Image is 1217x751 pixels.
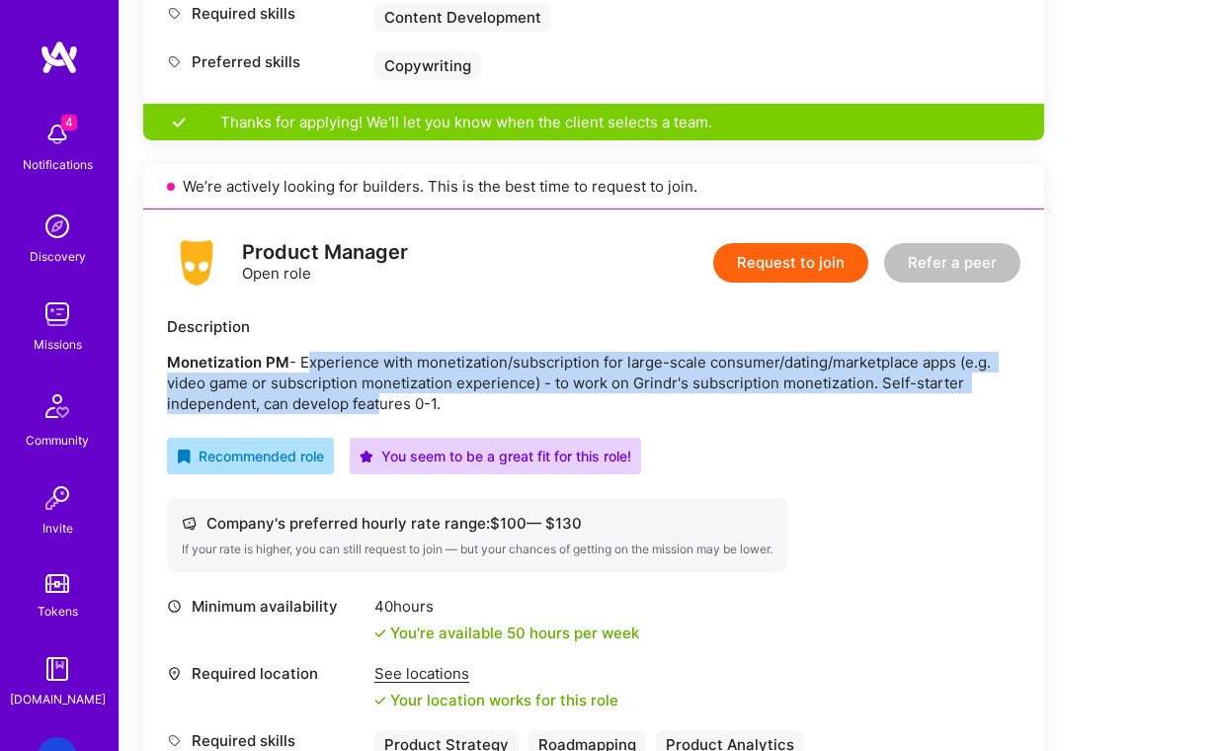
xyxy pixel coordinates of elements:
[167,599,182,614] i: icon Clock
[38,649,77,689] img: guide book
[34,382,81,430] img: Community
[10,689,106,709] div: [DOMAIN_NAME]
[167,663,365,684] div: Required location
[177,446,324,466] div: Recommended role
[38,115,77,154] img: bell
[374,690,618,710] div: Your location works for this role
[167,733,182,748] i: icon Tag
[374,695,386,707] i: icon Check
[167,316,1020,337] div: Description
[167,54,182,69] i: icon Tag
[360,446,631,466] div: You seem to be a great fit for this role!
[40,40,79,75] img: logo
[360,450,373,463] i: icon PurpleStar
[143,164,1044,209] div: We’re actively looking for builders. This is the best time to request to join.
[374,623,639,643] div: You're available 50 hours per week
[26,430,89,451] div: Community
[167,3,365,24] div: Required skills
[242,242,408,284] div: Open role
[713,243,868,283] button: Request to join
[38,294,77,334] img: teamwork
[167,233,226,292] img: logo
[884,243,1020,283] button: Refer a peer
[182,513,772,534] div: Company's preferred hourly rate range: $ 100 — $ 130
[38,478,77,518] img: Invite
[374,596,639,617] div: 40 hours
[38,207,77,246] img: discovery
[182,516,197,531] i: icon Cash
[143,104,1044,140] div: Thanks for applying! We'll let you know when the client selects a team.
[167,352,1020,414] p: - Experience with monetization/subscription for large-scale consumer/dating/marketplace apps (e.g...
[167,596,365,617] div: Minimum availability
[45,574,69,593] img: tokens
[23,154,93,175] div: Notifications
[242,242,408,263] div: Product Manager
[34,334,82,355] div: Missions
[374,663,618,684] div: See locations
[167,666,182,681] i: icon Location
[374,51,481,80] div: Copywriting
[374,627,386,639] i: icon Check
[38,601,78,622] div: Tokens
[42,518,73,539] div: Invite
[374,3,551,32] div: Content Development
[177,450,191,463] i: icon RecommendedBadge
[61,115,77,130] span: 4
[182,542,772,557] div: If your rate is higher, you can still request to join — but your chances of getting on the missio...
[30,246,86,267] div: Discovery
[167,51,365,72] div: Preferred skills
[167,353,289,372] strong: Monetization PM
[167,6,182,21] i: icon Tag
[167,730,365,751] div: Required skills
